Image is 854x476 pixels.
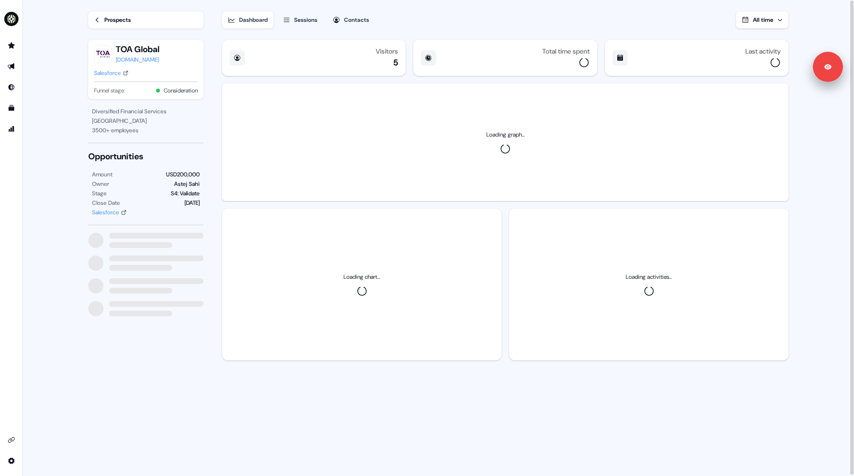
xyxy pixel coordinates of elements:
a: Salesforce [94,68,129,78]
div: Loading activities... [626,272,672,282]
div: Opportunities [88,151,204,162]
div: Sessions [294,15,317,25]
a: Go to integrations [4,432,19,448]
a: Go to outbound experience [4,59,19,74]
div: Prospects [104,15,131,25]
a: Go to Inbound [4,80,19,95]
div: [GEOGRAPHIC_DATA] [92,116,200,126]
div: USD200,000 [166,170,200,179]
button: TOA Global [116,44,159,55]
div: 3500 + employees [92,126,200,135]
a: Go to templates [4,101,19,116]
div: [DATE] [185,198,200,208]
div: Last activity [745,47,781,55]
a: Salesforce [92,208,127,217]
span: All time [753,16,773,24]
div: 5 [393,57,398,68]
div: S4: Validate [171,189,200,198]
div: Loading chart... [343,272,380,282]
div: Salesforce [92,208,119,217]
div: Contacts [344,15,369,25]
span: Funnel stage: [94,86,125,95]
button: Sessions [277,11,323,28]
a: [DOMAIN_NAME] [116,55,159,64]
a: Go to integrations [4,453,19,468]
div: Close Date [92,198,120,208]
button: Consideration [164,86,198,95]
div: Stage [92,189,107,198]
div: Salesforce [94,68,121,78]
div: Total time spent [542,47,590,55]
div: Visitors [376,47,398,55]
a: Go to attribution [4,121,19,137]
div: Owner [92,179,109,189]
button: All time [736,11,789,28]
a: Go to prospects [4,38,19,53]
div: Loading graph... [486,130,525,139]
div: Astej Sahi [174,179,200,189]
a: Prospects [88,11,204,28]
button: Contacts [327,11,375,28]
button: Dashboard [222,11,273,28]
div: Amount [92,170,112,179]
div: Diversified Financial Services [92,107,200,116]
div: Dashboard [239,15,268,25]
